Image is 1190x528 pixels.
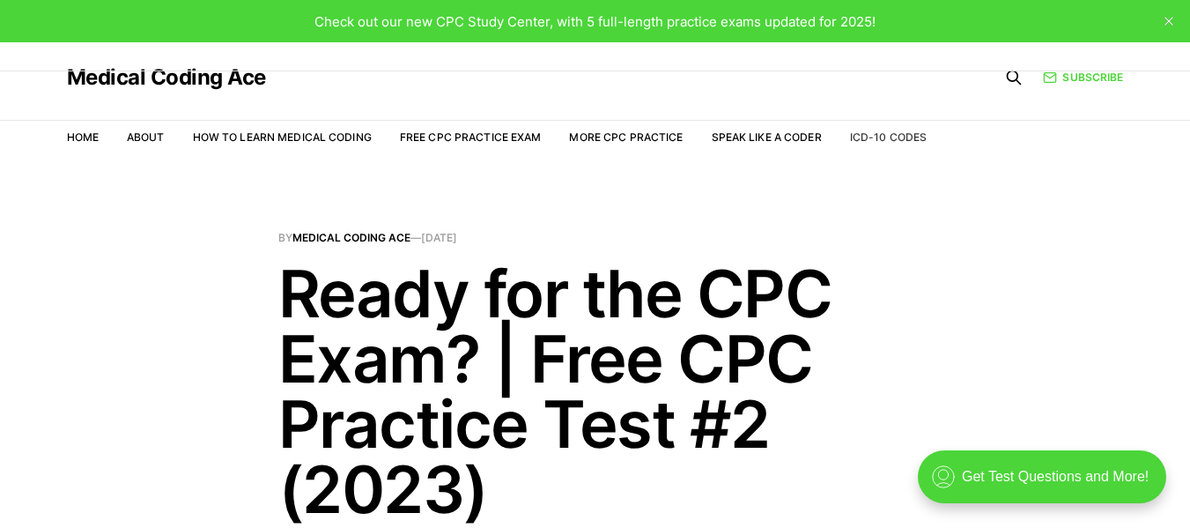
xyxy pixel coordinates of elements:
span: By — [278,233,913,243]
a: How to Learn Medical Coding [193,130,372,144]
a: Medical Coding Ace [67,67,266,88]
a: Free CPC Practice Exam [400,130,542,144]
a: Home [67,130,99,144]
time: [DATE] [421,231,457,244]
a: Speak Like a Coder [712,130,822,144]
a: Medical Coding Ace [292,231,410,244]
a: Subscribe [1043,69,1123,86]
button: close [1155,7,1183,35]
h1: Ready for the CPC Exam? | Free CPC Practice Test #2 (2023) [278,261,913,522]
a: ICD-10 Codes [850,130,927,144]
a: About [127,130,165,144]
span: Check out our new CPC Study Center, with 5 full-length practice exams updated for 2025! [314,13,876,30]
iframe: portal-trigger [903,442,1190,528]
a: More CPC Practice [569,130,683,144]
